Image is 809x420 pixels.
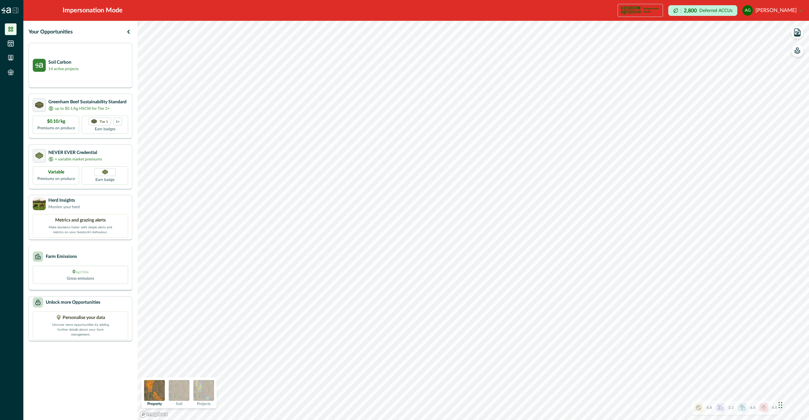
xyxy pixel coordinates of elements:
p: 4.8 [750,405,755,411]
p: Premiums on produce [37,125,75,131]
img: certification logo [35,102,43,108]
img: Logo [1,7,11,13]
p: 4.8 [706,405,712,411]
span: kg CO2e [76,271,89,274]
p: Personalise your data [63,314,105,321]
iframe: Chat Widget [777,389,809,420]
p: 4.8 [772,405,777,411]
p: Earn badge [95,176,115,183]
p: up to $0.1/kg HSCW for Tier 2+ [55,106,110,111]
img: Greenham NEVER EVER certification badge [102,170,108,174]
p: Earn badges [95,125,115,132]
p: Tier 1 [100,119,108,123]
p: Property [147,402,162,406]
p: 0 [73,269,89,275]
img: certification logo [621,5,641,16]
p: Uncover more opportunities by adding further details about your farm management. [48,321,113,337]
button: adam gunthorpe[PERSON_NAME] [743,3,803,18]
p: NEVER EVER Credential [48,149,102,156]
p: Your Opportunities [29,28,73,36]
button: certification logoIndependent Audit [618,4,663,17]
a: Mapbox logo [139,411,168,418]
p: Greenham Beef Sustainability Standard [48,99,127,106]
img: property preview [144,380,165,401]
img: certification logo [35,152,43,159]
p: Metrics and grazing alerts [55,217,106,224]
p: 2,800 [684,8,697,13]
p: 1+ [116,119,120,123]
p: Variable [48,169,64,176]
p: 3.3 [728,405,734,411]
img: projects preview [193,380,214,401]
p: Unlock more Opportunities [46,299,100,306]
p: Independent Audit [644,7,660,14]
img: soil preview [169,380,189,401]
p: + variable market premiums [55,156,102,162]
p: Farm Emissions [46,253,77,260]
p: Premiums on produce [37,176,75,182]
p: $0.10/kg [47,118,65,125]
p: 14 active projects [48,66,78,72]
p: Soil [176,402,182,406]
p: Monitor your herd [48,204,80,210]
p: Soil Carbon [48,59,78,66]
div: Drag [779,395,782,415]
p: Herd Insights [48,197,80,204]
p: Make decisions faster with simple alerts and metrics on your livestock’s behaviour. [48,224,113,235]
img: certification logo [91,119,97,124]
div: more credentials avaialble [114,118,122,125]
p: Gross emissions [67,275,94,281]
div: Impersonation Mode [63,6,123,15]
p: Deferred ACCUs [699,8,732,13]
p: Projects [197,402,211,406]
